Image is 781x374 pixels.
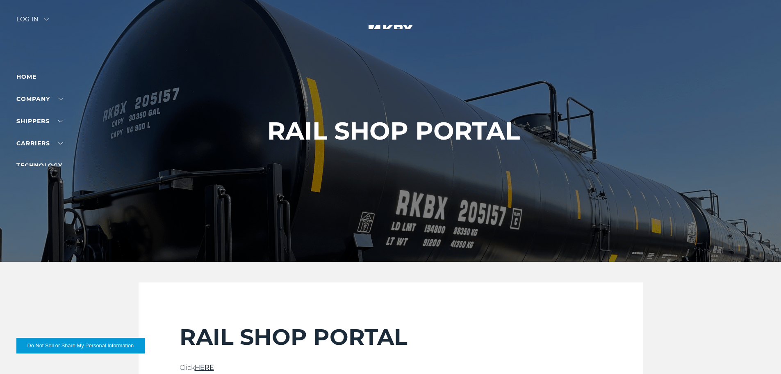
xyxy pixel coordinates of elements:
[44,18,49,21] img: arrow
[180,324,602,351] h2: RAIL SHOP PORTAL
[16,95,63,103] a: Company
[267,117,520,145] h1: RAIL SHOP PORTAL
[180,363,602,373] p: Click
[16,73,36,80] a: Home
[16,117,63,125] a: SHIPPERS
[360,16,421,53] img: kbx logo
[16,338,145,353] button: Do Not Sell or Share My Personal Information
[16,162,62,169] a: Technology
[195,364,214,372] a: HERE
[16,16,49,28] div: Log in
[16,140,63,147] a: Carriers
